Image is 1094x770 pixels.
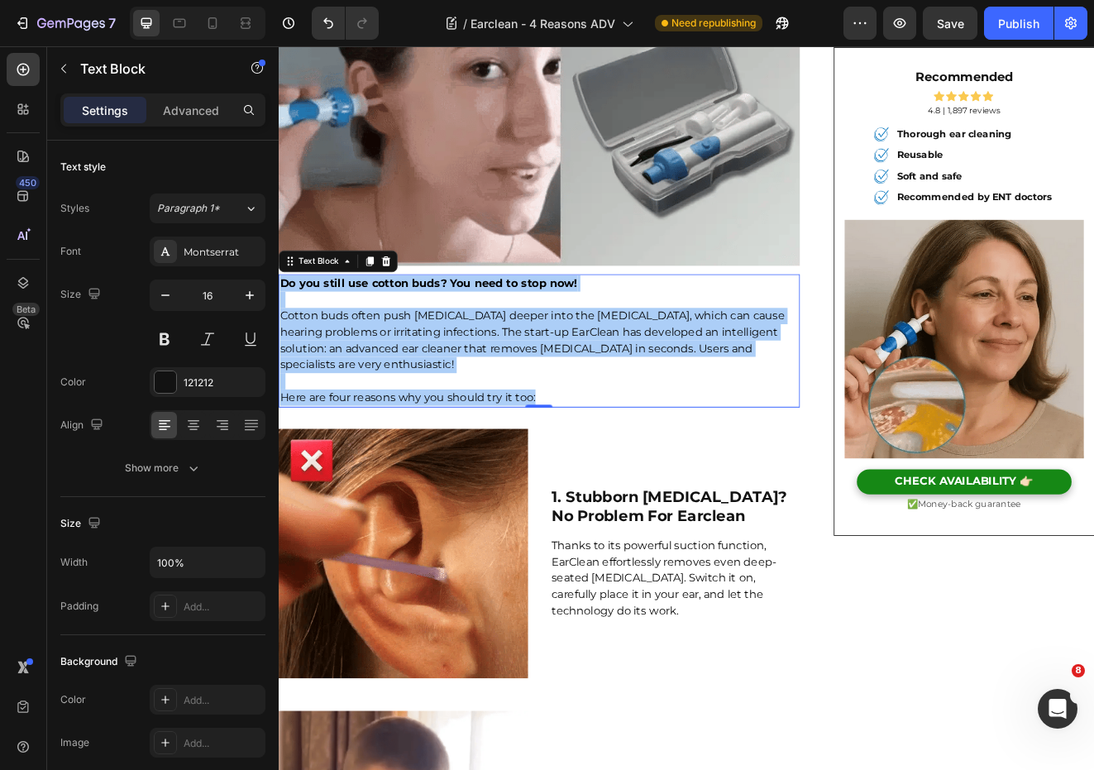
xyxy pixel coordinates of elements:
div: Undo/Redo [312,7,379,40]
p: ✅Money-back guarantee [690,547,977,566]
div: Color [60,692,86,707]
button: 7 [7,7,123,40]
div: Text style [60,160,106,175]
span: 8 [1072,664,1085,677]
p: Settings [82,102,128,119]
a: CHECK AVAILABILITY 👉🏻 [703,514,964,545]
span: Save [937,17,964,31]
strong: Reusable [752,124,808,139]
div: 450 [16,176,40,189]
div: Align [60,414,107,437]
strong: Soft and safe [752,150,831,165]
div: Beta [12,303,40,316]
div: Width [60,555,88,570]
strong: Recommended by ENT doctors [752,175,940,190]
button: Show more [60,453,265,483]
div: Background [60,651,141,673]
div: Size [60,513,104,535]
div: Padding [60,599,98,614]
p: 7 [108,13,116,33]
div: Styles [60,201,89,216]
div: Color [60,375,86,390]
span: Need republishing [671,16,756,31]
div: Add... [184,693,261,708]
span: Earclean - 4 Reasons ADV [471,15,615,32]
iframe: Design area [279,46,1094,770]
button: Save [923,7,977,40]
div: Add... [184,600,261,615]
span: Paragraph 1* [157,201,220,216]
div: CHECK AVAILABILITY 👉🏻 [749,521,918,538]
span: / [463,15,467,32]
p: Thorough ear cleaning [752,98,940,115]
button: Publish [984,7,1053,40]
p: 4.8 | 1,897 reviews [690,69,977,87]
div: 121212 [184,375,261,390]
button: Paragraph 1* [150,194,265,223]
div: Size [60,284,104,306]
div: Show more [125,460,202,476]
div: Publish [998,15,1039,32]
h2: recommended [689,28,979,47]
div: Image [60,735,89,750]
img: 2025GARTENGERMAN3-ezgif.com-optiwebp_1.webp [689,211,979,501]
input: Auto [150,548,265,577]
div: Font [60,244,81,259]
div: Montserrat [184,245,261,260]
p: Text Block [80,59,221,79]
iframe: Intercom live chat [1038,689,1077,729]
span: Thanks to its powerful suction function, EarClean effortlessly removes even deep-seated [MEDICAL_... [332,600,605,695]
strong: 1. stubborn [MEDICAL_DATA]? no problem for earclean [332,538,619,584]
div: Add... [184,736,261,751]
p: Advanced [163,102,219,119]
